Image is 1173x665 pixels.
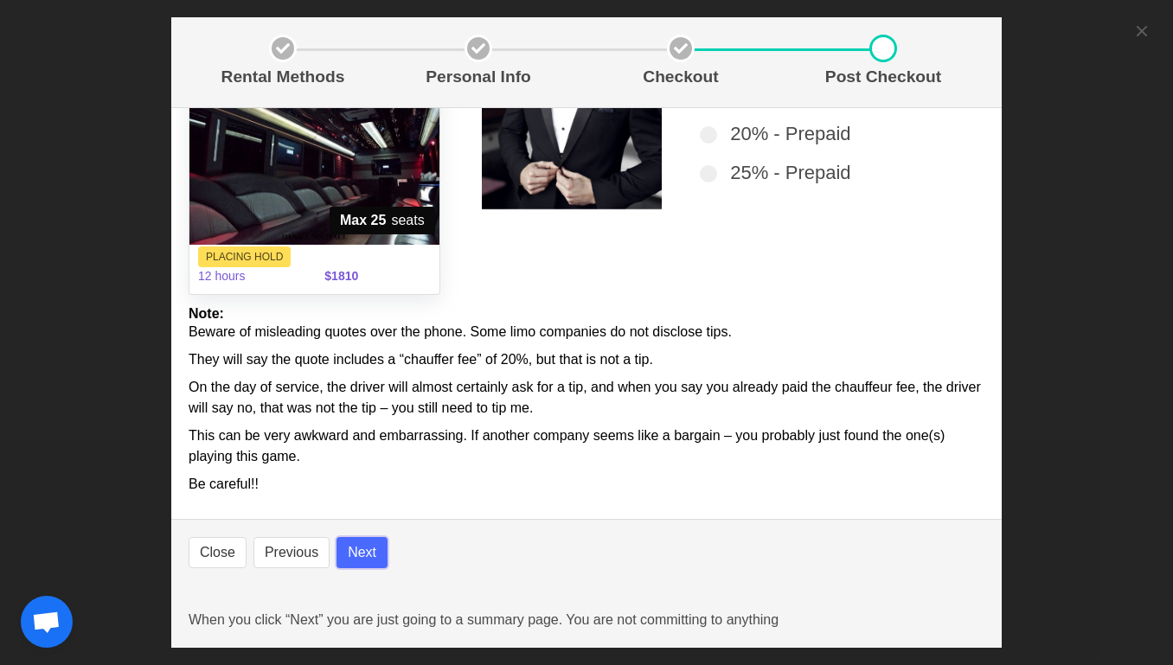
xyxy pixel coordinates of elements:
label: 20% - Prepaid [700,119,964,148]
h2: Note: [189,305,984,322]
p: When you click “Next” you are just going to a summary page. You are not committing to anything [189,610,984,630]
label: 25% - Prepaid [700,158,964,187]
p: Checkout [586,65,775,90]
p: Rental Methods [195,65,370,90]
img: sidebar-img1.png [482,29,663,209]
p: Personal Info [384,65,573,90]
button: Close [189,537,247,568]
p: Beware of misleading quotes over the phone. Some limo companies do not disclose tips. [189,322,984,342]
p: On the day of service, the driver will almost certainly ask for a tip, and when you say you alrea... [189,377,984,419]
div: Open chat [21,596,73,648]
span: seats [330,207,435,234]
img: 31%2002.jpg [189,79,439,245]
strong: Max 25 [340,210,386,231]
p: This can be very awkward and embarrassing. If another company seems like a bargain – you probably... [189,425,984,467]
span: 12 hours [188,257,314,296]
p: Be careful!! [189,474,984,495]
button: Previous [253,537,330,568]
p: Post Checkout [789,65,977,90]
p: They will say the quote includes a “chauffer fee” of 20%, but that is not a tip. [189,349,984,370]
button: Next [337,537,388,568]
